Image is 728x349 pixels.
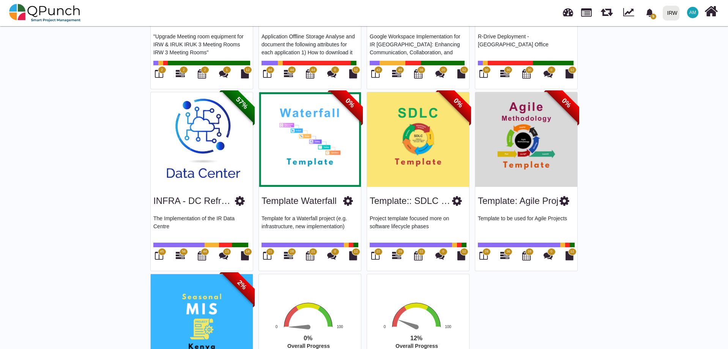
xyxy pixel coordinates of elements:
[528,68,531,73] span: 30
[566,251,574,260] i: Document Library
[306,69,314,78] i: Calendar
[667,6,678,20] div: IRW
[284,69,293,78] i: Gantt
[349,69,357,78] i: Document Library
[659,0,682,25] a: IRW
[219,251,228,260] i: Punch Discussions
[263,69,271,78] i: Board
[290,249,294,254] span: 28
[563,5,573,16] span: Dashboard
[221,264,263,306] span: 2%
[371,251,380,260] i: Board
[221,82,263,124] span: 57%
[370,215,466,237] p: Project template focused more on software lifecycle phases
[183,68,185,73] span: 2
[262,196,337,206] a: Template Waterfall
[176,254,185,260] a: 56
[198,251,206,260] i: Calendar
[370,196,452,207] h3: Template:: SDLC Proj
[457,251,465,260] i: Document Library
[268,249,272,254] span: 21
[153,196,235,207] h3: INFRA - DC Refresh
[226,68,228,73] span: 1
[457,69,465,78] i: Document Library
[484,249,488,254] span: 28
[182,249,186,254] span: 56
[682,0,703,25] a: AM
[396,343,438,349] text: Overall Progress
[284,254,293,260] a: 28
[284,72,293,78] a: 44
[414,69,422,78] i: Calendar
[506,68,510,73] span: 30
[289,325,308,329] path: 0 %. Speed.
[528,249,531,254] span: 28
[311,68,315,73] span: 44
[155,69,163,78] i: Board
[392,251,401,260] i: Gantt
[349,251,357,260] i: Document Library
[687,7,698,18] span: Asad Malik
[306,251,314,260] i: Calendar
[704,4,718,19] i: Home
[370,33,466,55] p: Google Workspace Implementation for IR [GEOGRAPHIC_DATA]: Enhancing Communication, Collaboration,...
[176,72,185,78] a: 2
[641,0,660,24] a: bell fill5
[442,249,444,254] span: 0
[370,196,457,206] a: Template:: SDLC Proj
[327,69,336,78] i: Punch Discussions
[304,335,312,341] text: 0%
[268,68,272,73] span: 44
[484,68,488,73] span: 30
[262,33,358,55] p: Application Offline Storage Analyse and document the following attributes for each application 1)...
[176,69,185,78] i: Gantt
[478,33,575,55] p: R-Drive Deployment - [GEOGRAPHIC_DATA] Office
[9,2,81,24] img: qpunch-sp.fa6292f.png
[153,196,236,206] a: INFRA - DC Refresh
[619,0,641,25] div: Dynamic Report
[327,251,336,260] i: Punch Discussions
[500,72,509,78] a: 30
[392,254,401,260] a: 29
[225,249,229,254] span: 13
[354,68,358,73] span: 12
[550,249,552,254] span: 0
[371,69,380,78] i: Board
[500,251,509,260] i: Gantt
[219,69,228,78] i: Punch Discussions
[392,72,401,78] a: 49
[384,325,386,329] text: 0
[204,68,206,73] span: 2
[646,9,654,17] svg: bell fill
[410,335,422,341] text: 12%
[284,251,293,260] i: Gantt
[246,249,249,254] span: 14
[329,82,371,124] span: 0%
[263,251,271,260] i: Board
[544,69,553,78] i: Punch Discussions
[435,69,444,78] i: Punch Discussions
[334,249,336,254] span: 0
[581,5,592,17] span: Projects
[479,251,488,260] i: Board
[376,249,380,254] span: 22
[478,196,558,206] a: Template: Agile Proj
[290,68,294,73] span: 44
[311,249,315,254] span: 21
[176,251,185,260] i: Gantt
[570,249,574,254] span: 12
[545,82,588,124] span: 0%
[506,249,510,254] span: 36
[398,249,402,254] span: 29
[262,215,358,237] p: Template for a Waterfall project (e.g. infrastructure, new implementation)
[544,251,553,260] i: Punch Discussions
[479,69,488,78] i: Board
[246,68,249,73] span: 12
[478,215,575,237] p: Template to be used for Agile Projects
[437,82,479,124] span: 0%
[354,249,358,254] span: 12
[287,343,330,349] text: Overall Progress
[241,69,249,78] i: Document Library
